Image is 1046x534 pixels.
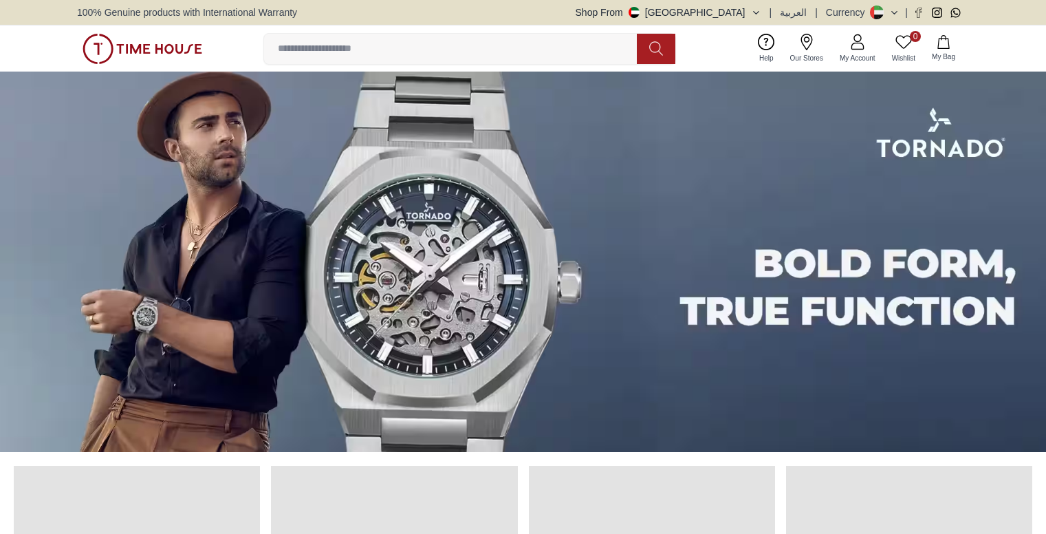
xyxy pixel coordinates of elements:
span: Our Stores [785,53,829,63]
span: 100% Genuine products with International Warranty [77,6,297,19]
a: 0Wishlist [884,31,924,66]
span: | [905,6,908,19]
a: Whatsapp [950,8,961,18]
img: United Arab Emirates [629,7,640,18]
button: Shop From[GEOGRAPHIC_DATA] [576,6,761,19]
span: | [815,6,818,19]
div: Currency [826,6,871,19]
span: Wishlist [886,53,921,63]
a: Facebook [913,8,924,18]
span: Help [754,53,779,63]
span: My Bag [926,52,961,62]
a: Instagram [932,8,942,18]
a: Help [751,31,782,66]
img: ... [83,34,202,64]
button: My Bag [924,32,963,65]
span: | [770,6,772,19]
button: العربية [780,6,807,19]
span: My Account [834,53,881,63]
span: 0 [910,31,921,42]
a: Our Stores [782,31,831,66]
